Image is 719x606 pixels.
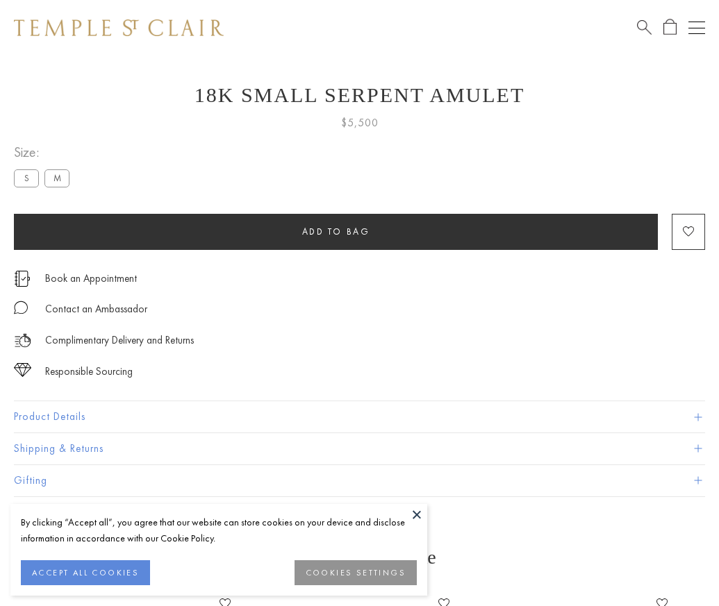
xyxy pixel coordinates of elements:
[14,433,705,464] button: Shipping & Returns
[663,19,677,36] a: Open Shopping Bag
[295,560,417,585] button: COOKIES SETTINGS
[45,271,137,286] a: Book an Appointment
[44,169,69,187] label: M
[637,19,652,36] a: Search
[14,83,705,107] h1: 18K Small Serpent Amulet
[21,560,150,585] button: ACCEPT ALL COOKIES
[14,19,224,36] img: Temple St. Clair
[341,114,379,132] span: $5,500
[14,141,75,164] span: Size:
[14,401,705,432] button: Product Details
[21,514,417,546] div: By clicking “Accept all”, you agree that our website can store cookies on your device and disclos...
[14,465,705,496] button: Gifting
[14,301,28,314] img: MessageIcon-01_2.svg
[14,363,31,377] img: icon_sourcing.svg
[14,169,39,187] label: S
[302,226,370,237] span: Add to bag
[45,363,133,380] div: Responsible Sourcing
[45,301,147,318] div: Contact an Ambassador
[14,271,31,287] img: icon_appointment.svg
[688,19,705,36] button: Open navigation
[45,332,194,349] p: Complimentary Delivery and Returns
[14,214,658,250] button: Add to bag
[14,332,31,349] img: icon_delivery.svg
